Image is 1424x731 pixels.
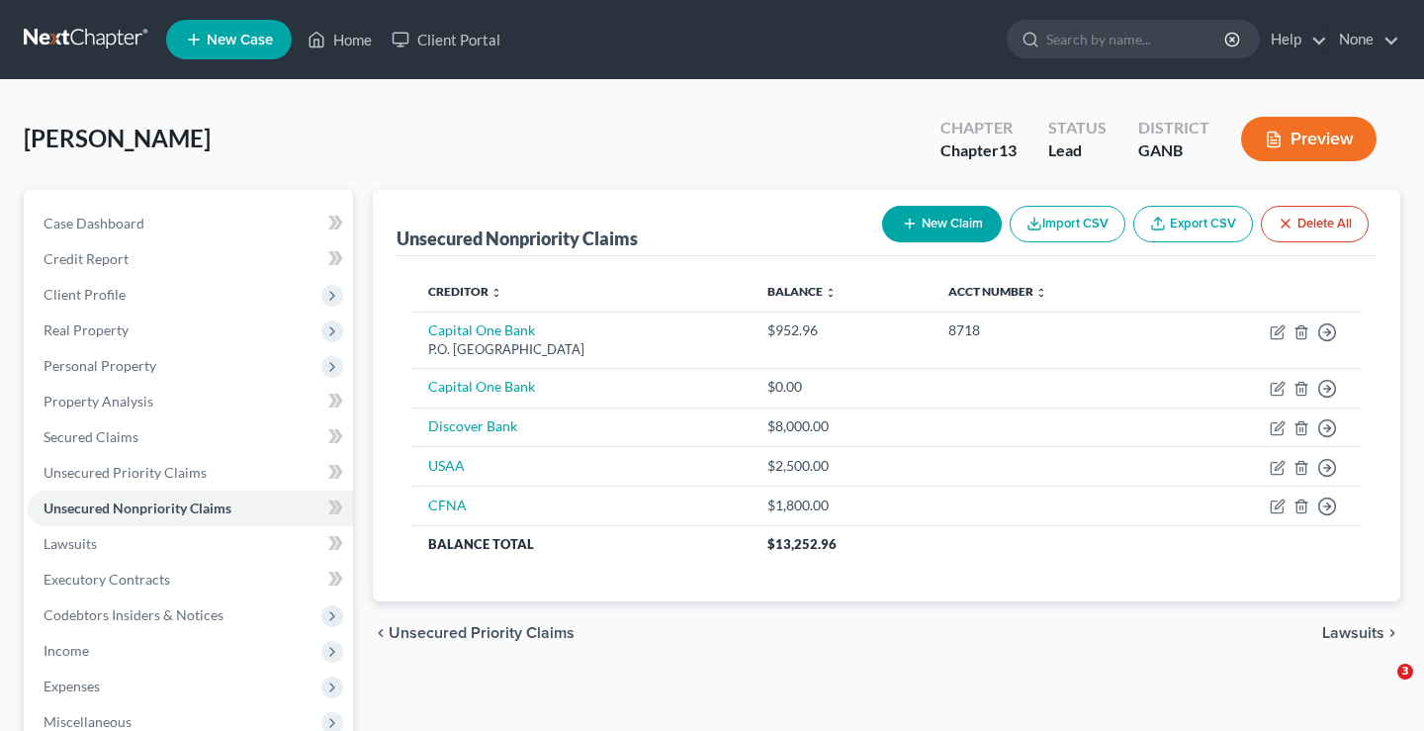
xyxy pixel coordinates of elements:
[882,206,1002,242] button: New Claim
[1241,117,1377,161] button: Preview
[24,124,211,152] span: [PERSON_NAME]
[1035,287,1047,299] i: unfold_more
[207,33,273,47] span: New Case
[1397,664,1413,680] span: 3
[825,287,837,299] i: unfold_more
[382,22,510,57] a: Client Portal
[28,491,353,526] a: Unsecured Nonpriority Claims
[373,625,389,641] i: chevron_left
[44,215,144,231] span: Case Dashboard
[490,287,502,299] i: unfold_more
[28,526,353,562] a: Lawsuits
[767,496,918,515] div: $1,800.00
[44,321,129,338] span: Real Property
[767,320,918,340] div: $952.96
[44,571,170,588] span: Executory Contracts
[1138,117,1209,139] div: District
[767,456,918,476] div: $2,500.00
[44,606,223,623] span: Codebtors Insiders & Notices
[1322,625,1384,641] span: Lawsuits
[428,378,535,395] a: Capital One Bank
[44,464,207,481] span: Unsecured Priority Claims
[767,284,837,299] a: Balance unfold_more
[1048,117,1107,139] div: Status
[1138,139,1209,162] div: GANB
[1261,22,1327,57] a: Help
[44,428,138,445] span: Secured Claims
[428,284,502,299] a: Creditor unfold_more
[428,340,736,359] div: P.O. [GEOGRAPHIC_DATA]
[767,377,918,397] div: $0.00
[1010,206,1125,242] button: Import CSV
[28,419,353,455] a: Secured Claims
[1329,22,1399,57] a: None
[28,562,353,597] a: Executory Contracts
[1357,664,1404,711] iframe: Intercom live chat
[1384,625,1400,641] i: chevron_right
[28,206,353,241] a: Case Dashboard
[1322,625,1400,641] button: Lawsuits chevron_right
[948,320,1152,340] div: 8718
[44,500,231,516] span: Unsecured Nonpriority Claims
[1261,206,1369,242] button: Delete All
[428,417,517,434] a: Discover Bank
[767,416,918,436] div: $8,000.00
[44,535,97,552] span: Lawsuits
[428,321,535,338] a: Capital One Bank
[373,625,575,641] button: chevron_left Unsecured Priority Claims
[28,241,353,277] a: Credit Report
[767,536,837,552] span: $13,252.96
[1133,206,1253,242] a: Export CSV
[298,22,382,57] a: Home
[412,526,752,562] th: Balance Total
[397,227,638,250] div: Unsecured Nonpriority Claims
[28,455,353,491] a: Unsecured Priority Claims
[1046,21,1227,57] input: Search by name...
[44,713,132,730] span: Miscellaneous
[389,625,575,641] span: Unsecured Priority Claims
[44,286,126,303] span: Client Profile
[428,497,467,513] a: CFNA
[28,384,353,419] a: Property Analysis
[428,457,465,474] a: USAA
[1048,139,1107,162] div: Lead
[999,140,1017,159] span: 13
[948,284,1047,299] a: Acct Number unfold_more
[44,357,156,374] span: Personal Property
[940,139,1017,162] div: Chapter
[44,642,89,659] span: Income
[44,250,129,267] span: Credit Report
[940,117,1017,139] div: Chapter
[44,678,100,694] span: Expenses
[44,393,153,410] span: Property Analysis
